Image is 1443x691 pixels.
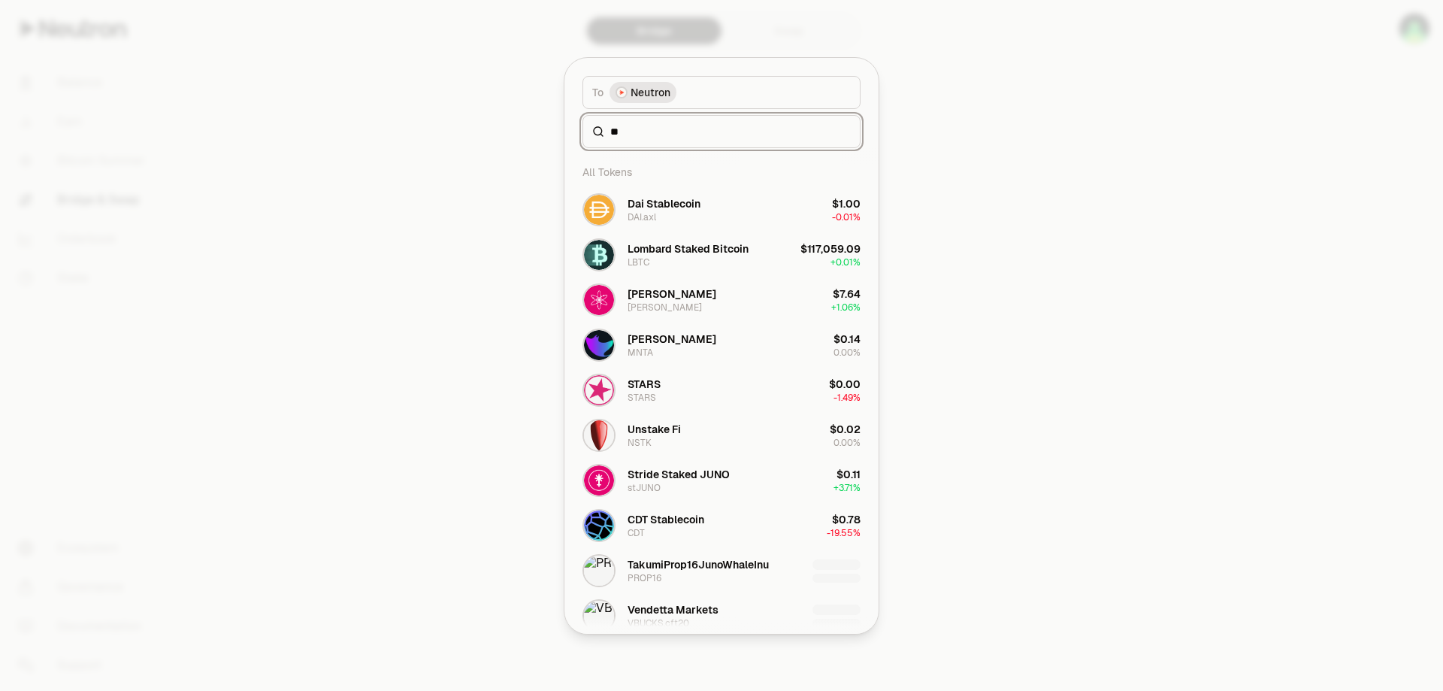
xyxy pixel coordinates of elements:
[628,196,700,211] div: Dai Stablecoin
[617,88,626,97] img: Neutron Logo
[628,617,689,629] div: VBUCKS.cft20
[832,211,861,223] span: -0.01%
[573,232,870,277] button: LBTC LogoLombard Staked BitcoinLBTC$117,059.09+0.01%
[628,527,645,539] div: CDT
[573,323,870,368] button: MNTA Logo[PERSON_NAME]MNTA$0.140.00%
[628,347,653,359] div: MNTA
[584,375,614,405] img: STARS Logo
[573,503,870,548] button: CDT LogoCDT StablecoinCDT$0.78-19.55%
[628,437,652,449] div: NSTK
[833,482,861,494] span: + 3.71%
[584,195,614,225] img: DAI.axl Logo
[833,437,861,449] span: 0.00%
[584,240,614,270] img: LBTC Logo
[628,557,769,572] div: TakumiProp16JunoWhaleInu
[584,511,614,541] img: CDT Logo
[628,422,681,437] div: Unstake Fi
[833,392,861,404] span: -1.49%
[830,422,861,437] div: $0.02
[573,187,870,232] button: DAI.axl LogoDai StablecoinDAI.axl$1.00-0.01%
[628,512,704,527] div: CDT Stablecoin
[628,602,718,617] div: Vendetta Markets
[573,458,870,503] button: stJUNO LogoStride Staked JUNOstJUNO$0.11+3.71%
[573,277,870,323] button: stATOM Logo[PERSON_NAME][PERSON_NAME]$7.64+1.06%
[584,330,614,360] img: MNTA Logo
[628,467,730,482] div: Stride Staked JUNO
[573,157,870,187] div: All Tokens
[628,482,661,494] div: stJUNO
[836,467,861,482] div: $0.11
[833,347,861,359] span: 0.00%
[628,392,656,404] div: STARS
[584,465,614,496] img: stJUNO Logo
[628,302,702,314] div: [PERSON_NAME]
[827,527,861,539] span: -19.55%
[833,286,861,302] div: $7.64
[800,241,861,256] div: $117,059.09
[584,420,614,450] img: NSTK Logo
[573,368,870,413] button: STARS LogoSTARSSTARS$0.00-1.49%
[829,377,861,392] div: $0.00
[628,332,716,347] div: [PERSON_NAME]
[573,548,870,593] button: PROP16 LogoTakumiProp16JunoWhaleInuPROP16
[592,85,604,100] span: To
[584,601,614,631] img: VBUCKS.cft20 Logo
[832,196,861,211] div: $1.00
[573,593,870,638] button: VBUCKS.cft20 LogoVendetta MarketsVBUCKS.cft20
[832,512,861,527] div: $0.78
[628,211,656,223] div: DAI.axl
[582,76,861,109] button: ToNeutron LogoNeutron
[831,302,861,314] span: + 1.06%
[628,241,749,256] div: Lombard Staked Bitcoin
[628,286,716,302] div: [PERSON_NAME]
[584,556,614,586] img: PROP16 Logo
[584,285,614,315] img: stATOM Logo
[628,256,649,268] div: LBTC
[833,332,861,347] div: $0.14
[628,572,661,584] div: PROP16
[573,413,870,458] button: NSTK LogoUnstake FiNSTK$0.020.00%
[631,85,670,100] span: Neutron
[628,377,661,392] div: STARS
[830,256,861,268] span: + 0.01%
